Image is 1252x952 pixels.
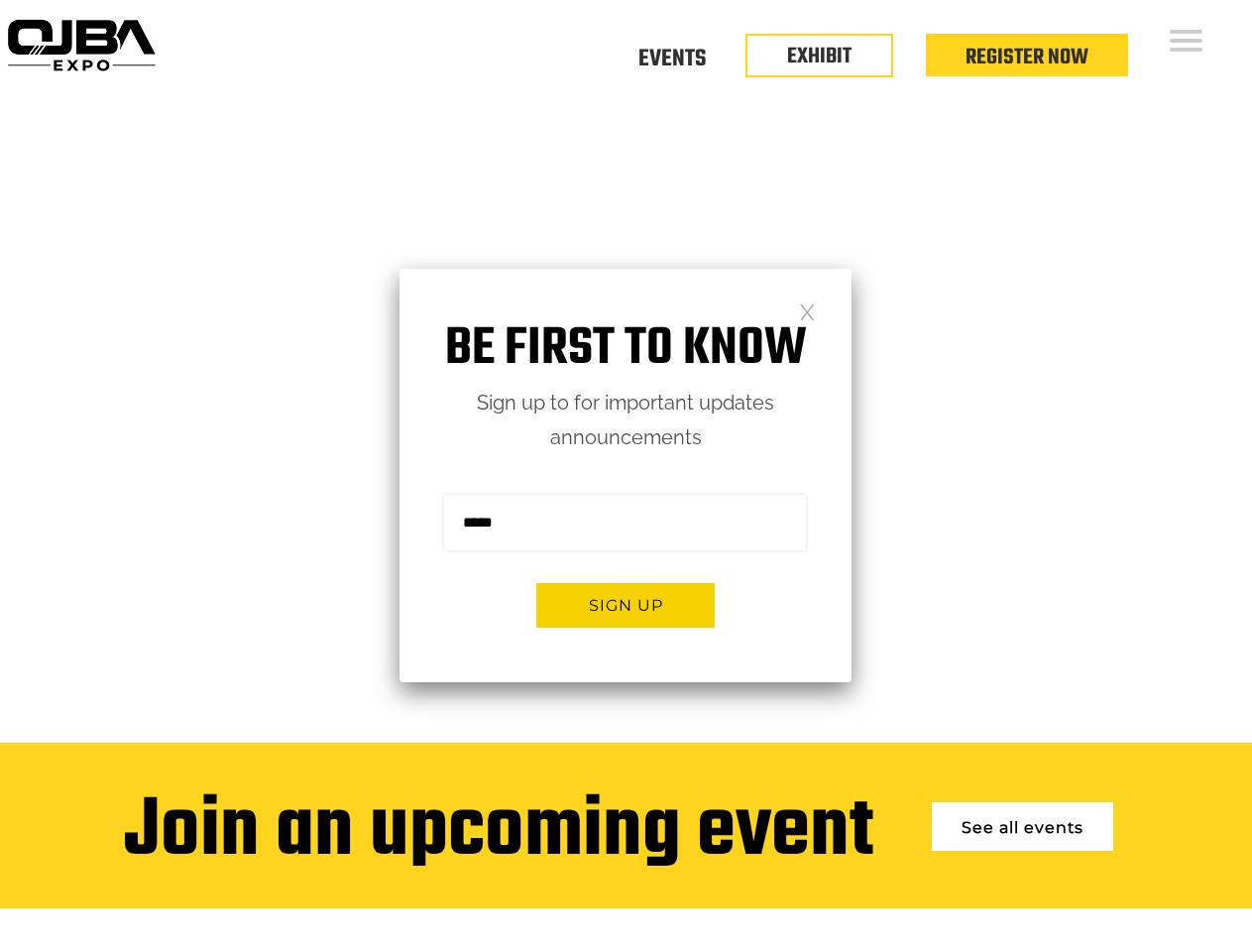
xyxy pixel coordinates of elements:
[399,318,852,381] h1: Be first to know
[124,787,873,879] div: Join an upcoming event
[399,386,852,455] p: Sign up to for important updates announcements
[799,302,816,319] a: Close
[966,41,1088,74] a: Register Now
[787,40,852,73] a: EXHIBIT
[536,583,715,628] button: Sign up
[932,802,1113,851] a: See all events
